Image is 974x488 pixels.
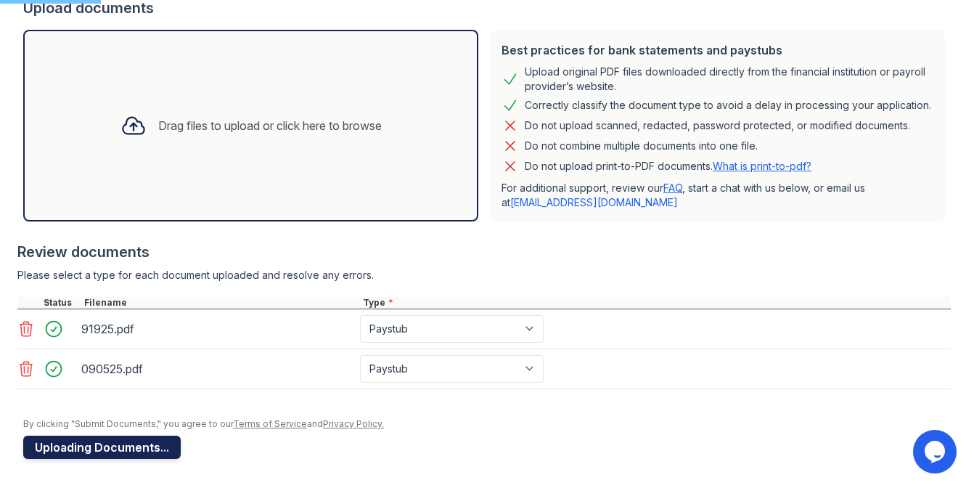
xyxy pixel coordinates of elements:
div: Type [360,297,951,309]
iframe: chat widget [913,430,959,473]
a: Privacy Policy. [323,418,384,429]
div: Do not upload scanned, redacted, password protected, or modified documents. [525,117,910,134]
div: By clicking "Submit Documents," you agree to our and [23,418,951,430]
div: Review documents [17,242,951,262]
a: FAQ [663,182,682,194]
div: Filename [81,297,360,309]
p: Do not upload print-to-PDF documents. [525,159,811,174]
div: Status [41,297,81,309]
a: What is print-to-pdf? [713,160,811,172]
div: Please select a type for each document uploaded and resolve any errors. [17,268,951,282]
a: Terms of Service [233,418,307,429]
div: 090525.pdf [81,357,354,381]
div: 91925.pdf [81,317,354,341]
div: Upload original PDF files downloaded directly from the financial institution or payroll provider’... [525,65,933,94]
div: Best practices for bank statements and paystubs [502,41,933,59]
p: For additional support, review our , start a chat with us below, or email us at [502,181,933,210]
a: [EMAIL_ADDRESS][DOMAIN_NAME] [510,196,678,208]
div: Do not combine multiple documents into one file. [525,137,758,155]
div: Drag files to upload or click here to browse [158,117,382,134]
div: Correctly classify the document type to avoid a delay in processing your application. [525,97,931,114]
button: Uploading Documents... [23,436,181,459]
